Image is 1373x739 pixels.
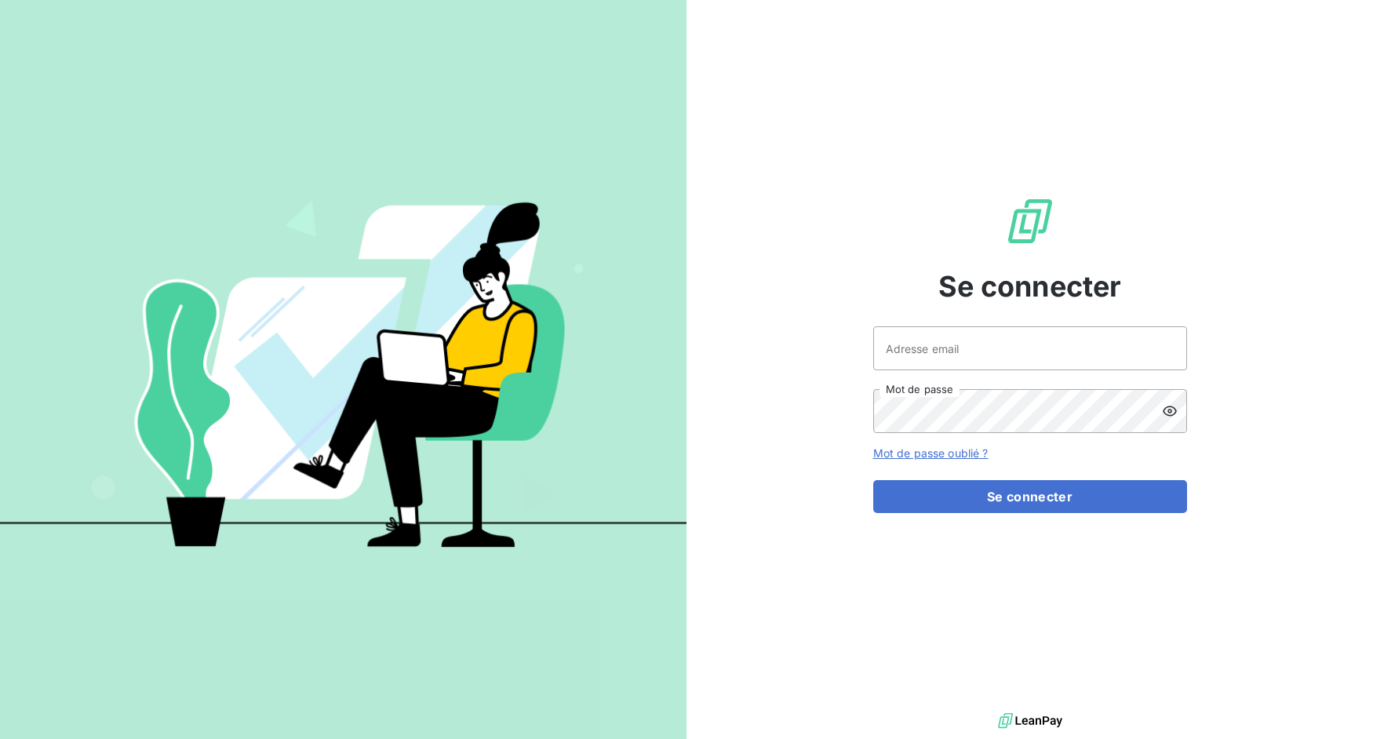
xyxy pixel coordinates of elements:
[998,709,1062,733] img: logo
[873,446,989,460] a: Mot de passe oublié ?
[1005,196,1055,246] img: Logo LeanPay
[873,326,1187,370] input: placeholder
[873,480,1187,513] button: Se connecter
[938,265,1122,308] span: Se connecter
